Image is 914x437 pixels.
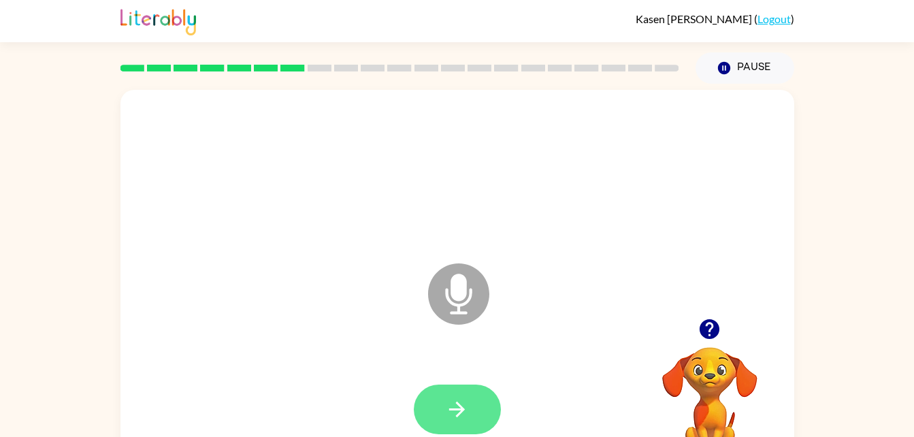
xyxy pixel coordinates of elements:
a: Logout [757,12,791,25]
button: Pause [696,52,794,84]
div: ( ) [636,12,794,25]
img: Literably [120,5,196,35]
span: Kasen [PERSON_NAME] [636,12,754,25]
